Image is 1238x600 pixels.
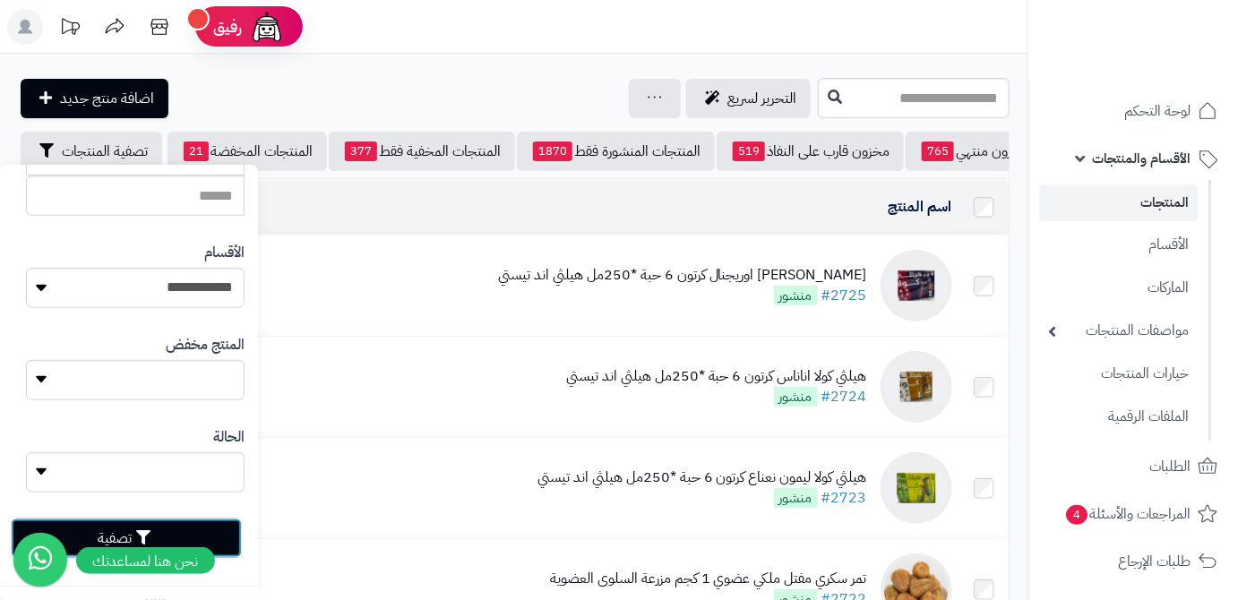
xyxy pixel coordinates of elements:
[1039,312,1198,350] a: مواصفات المنتجات
[1039,226,1198,264] a: الأقسام
[1039,184,1198,221] a: المنتجات
[184,141,209,161] span: 21
[1039,445,1227,488] a: الطلبات
[733,141,765,161] span: 519
[686,79,811,118] a: التحرير لسريع
[47,9,92,49] a: تحديثات المنصة
[774,488,818,508] span: منشور
[889,196,952,218] a: اسم المنتج
[1064,501,1191,527] span: المراجعات والأسئلة
[21,132,162,171] button: تصفية المنتجات
[1039,355,1198,393] a: خيارات المنتجات
[881,250,952,321] img: هيلثي كولا اوريجنال كرتون 6 حبة *250مل هيلثي اند تيستي
[517,132,715,171] a: المنتجات المنشورة فقط1870
[550,569,867,589] div: تمر سكري مفتل ملكي عضوي 1 كجم مزرعة السلوى العضوية
[821,487,867,509] a: #2723
[168,132,327,171] a: المنتجات المخفضة21
[21,79,168,118] a: اضافة منتج جديد
[906,132,1044,171] a: مخزون منتهي765
[213,16,242,38] span: رفيق
[62,141,148,162] span: تصفية المنتجات
[498,265,867,286] div: [PERSON_NAME] اوريجنال كرتون 6 حبة *250مل هيلثي اند تيستي
[922,141,954,161] span: 765
[821,285,867,306] a: #2725
[533,141,572,161] span: 1870
[1039,398,1198,436] a: الملفات الرقمية
[1039,90,1227,133] a: لوحة التحكم
[1039,540,1227,583] a: طلبات الإرجاع
[11,519,242,558] button: تصفية
[249,9,285,45] img: ai-face.png
[329,132,515,171] a: المنتجات المخفية فقط377
[727,88,796,109] span: التحرير لسريع
[821,386,867,407] a: #2724
[345,141,377,161] span: 377
[537,467,867,488] div: هيلثي كولا ليمون نعناع كرتون 6 حبة *250مل هيلثي اند تيستي
[881,452,952,524] img: هيلثي كولا ليمون نعناع كرتون 6 حبة *250مل هيلثي اند تيستي
[166,335,245,356] label: المنتج مخفض
[881,351,952,423] img: هيلثي كولا اناناس كرتون 6 حبة *250مل هيلثي اند تيستي
[1039,269,1198,307] a: الماركات
[1092,146,1191,171] span: الأقسام والمنتجات
[717,132,904,171] a: مخزون قارب على النفاذ519
[213,427,245,448] label: الحالة
[774,286,818,305] span: منشور
[1039,493,1227,536] a: المراجعات والأسئلة4
[204,243,245,263] label: الأقسام
[1118,549,1191,574] span: طلبات الإرجاع
[1066,504,1088,524] span: 4
[60,88,154,109] span: اضافة منتج جديد
[1116,13,1221,51] img: logo-2.png
[1149,454,1191,479] span: الطلبات
[774,387,818,407] span: منشور
[566,366,867,387] div: هيلثي كولا اناناس كرتون 6 حبة *250مل هيلثي اند تيستي
[1124,99,1191,124] span: لوحة التحكم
